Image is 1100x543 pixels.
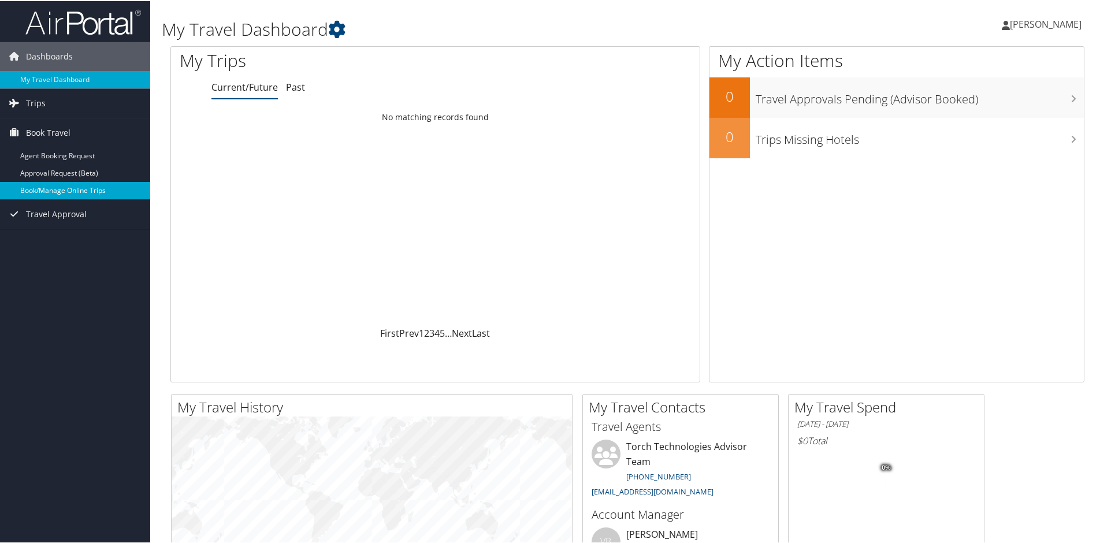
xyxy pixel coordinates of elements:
[756,84,1084,106] h3: Travel Approvals Pending (Advisor Booked)
[709,85,750,105] h2: 0
[797,433,808,446] span: $0
[592,418,770,434] h3: Travel Agents
[26,41,73,70] span: Dashboards
[26,117,70,146] span: Book Travel
[589,396,778,416] h2: My Travel Contacts
[1002,6,1093,40] a: [PERSON_NAME]
[452,326,472,339] a: Next
[429,326,434,339] a: 3
[26,199,87,228] span: Travel Approval
[419,326,424,339] a: 1
[586,438,775,500] li: Torch Technologies Advisor Team
[626,470,691,481] a: [PHONE_NUMBER]
[434,326,440,339] a: 4
[709,47,1084,72] h1: My Action Items
[1010,17,1082,29] span: [PERSON_NAME]
[709,76,1084,117] a: 0Travel Approvals Pending (Advisor Booked)
[25,8,141,35] img: airportal-logo.png
[440,326,445,339] a: 5
[286,80,305,92] a: Past
[445,326,452,339] span: …
[399,326,419,339] a: Prev
[756,125,1084,147] h3: Trips Missing Hotels
[797,418,975,429] h6: [DATE] - [DATE]
[380,326,399,339] a: First
[794,396,984,416] h2: My Travel Spend
[882,463,891,470] tspan: 0%
[26,88,46,117] span: Trips
[424,326,429,339] a: 2
[709,126,750,146] h2: 0
[162,16,783,40] h1: My Travel Dashboard
[180,47,471,72] h1: My Trips
[709,117,1084,157] a: 0Trips Missing Hotels
[472,326,490,339] a: Last
[171,106,700,127] td: No matching records found
[177,396,572,416] h2: My Travel History
[211,80,278,92] a: Current/Future
[592,505,770,522] h3: Account Manager
[592,485,713,496] a: [EMAIL_ADDRESS][DOMAIN_NAME]
[797,433,975,446] h6: Total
